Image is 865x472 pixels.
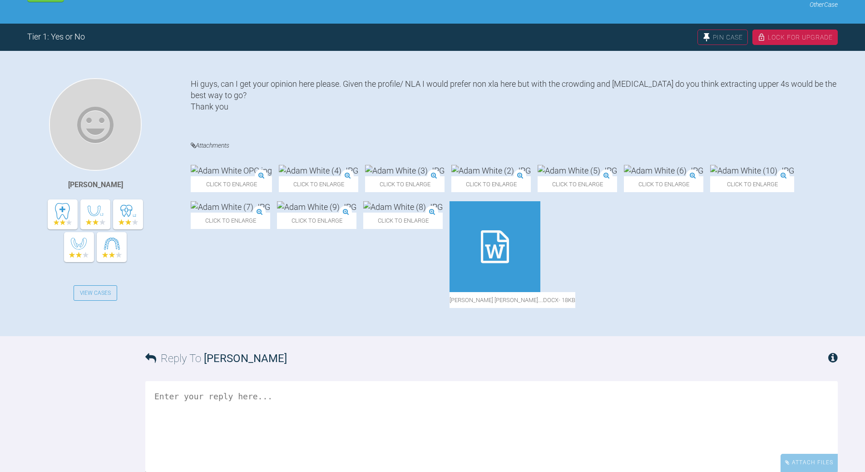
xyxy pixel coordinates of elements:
[191,201,270,213] img: Adam White (7).JPG
[191,78,838,126] div: Hi guys, can I get your opinion here please. Given the profile/ NLA I would prefer non xla here b...
[145,350,287,367] h3: Reply To
[279,176,358,192] span: Click to enlarge
[363,201,443,213] img: Adam White (8).JPG
[451,165,531,176] img: Adam White (2).JPG
[624,176,703,192] span: Click to enlarge
[204,352,287,365] span: [PERSON_NAME]
[277,201,356,213] img: Adam White (9).JPG
[710,176,794,192] span: Click to enlarge
[697,30,748,45] div: Pin Case
[191,213,270,229] span: Click to enlarge
[757,33,766,41] img: lock.6dc949b6.svg
[279,165,358,176] img: Adam White (4).JPG
[365,176,445,192] span: Click to enlarge
[538,176,617,192] span: Click to enlarge
[68,179,123,191] div: [PERSON_NAME]
[191,165,272,176] img: Adam White OPG.jpg
[191,140,838,151] h4: Attachments
[365,165,445,176] img: Adam White (3).JPG
[74,285,117,301] a: View Cases
[450,292,575,308] span: [PERSON_NAME] [PERSON_NAME]….docx - 18KB
[49,78,142,171] img: Tom Crotty
[363,213,443,229] span: Click to enlarge
[27,30,85,44] div: Tier 1: Yes or No
[710,165,794,176] img: Adam White (10).JPG
[702,33,711,41] img: pin.fff216dc.svg
[538,165,617,176] img: Adam White (5).JPG
[451,176,531,192] span: Click to enlarge
[752,30,838,45] div: Lock For Upgrade
[781,454,838,472] div: Attach Files
[277,213,356,229] span: Click to enlarge
[191,176,272,192] span: Click to enlarge
[624,165,703,176] img: Adam White (6).JPG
